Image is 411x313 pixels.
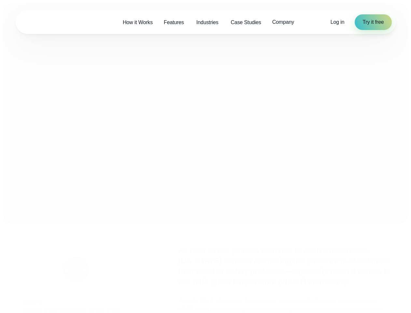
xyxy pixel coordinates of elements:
[196,19,218,26] span: Industries
[123,19,153,26] span: How it Works
[363,18,384,26] span: Try it free
[117,16,158,29] a: How it Works
[231,19,261,26] span: Case Studies
[331,19,345,25] span: Log in
[355,14,391,30] a: Try it free
[272,18,294,26] span: Company
[164,19,184,26] span: Features
[331,18,345,26] a: Log in
[225,16,267,29] a: Case Studies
